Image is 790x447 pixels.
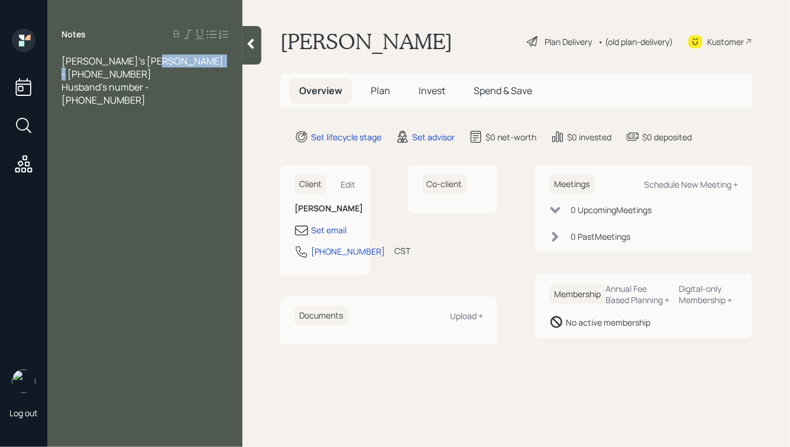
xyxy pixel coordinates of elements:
span: [PERSON_NAME]'s [PERSON_NAME] - [PHONE_NUMBER] [61,54,225,81]
div: 0 Upcoming Meeting s [571,204,652,216]
span: Husband's number - [PHONE_NUMBER] [61,81,151,107]
span: Invest [419,84,445,97]
span: Overview [299,84,342,97]
div: Log out [9,407,38,419]
h6: Client [294,175,326,194]
div: Plan Delivery [545,36,592,48]
div: $0 net-worth [485,131,536,143]
div: Set lifecycle stage [311,131,381,143]
h6: Meetings [549,175,594,194]
h6: [PERSON_NAME] [294,204,356,214]
div: No active membership [566,316,650,329]
h1: [PERSON_NAME] [280,28,452,54]
div: Kustomer [707,36,744,48]
label: Notes [61,28,86,40]
h6: Documents [294,306,348,326]
div: Edit [341,179,356,190]
img: hunter_neumayer.jpg [12,369,35,393]
div: Digital-only Membership + [679,283,738,305]
div: Upload + [450,310,483,321]
span: Spend & Save [474,84,532,97]
h6: Co-client [422,175,467,194]
div: CST [394,245,410,257]
div: Annual Fee Based Planning + [606,283,670,305]
div: • (old plan-delivery) [598,36,673,48]
div: [PHONE_NUMBER] [311,245,385,258]
span: Plan [371,84,390,97]
div: Set advisor [412,131,455,143]
div: $0 deposited [642,131,692,143]
div: 0 Past Meeting s [571,230,630,243]
h6: Membership [549,285,606,304]
div: Schedule New Meeting + [644,179,738,190]
div: $0 invested [567,131,611,143]
div: Set email [311,224,347,236]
